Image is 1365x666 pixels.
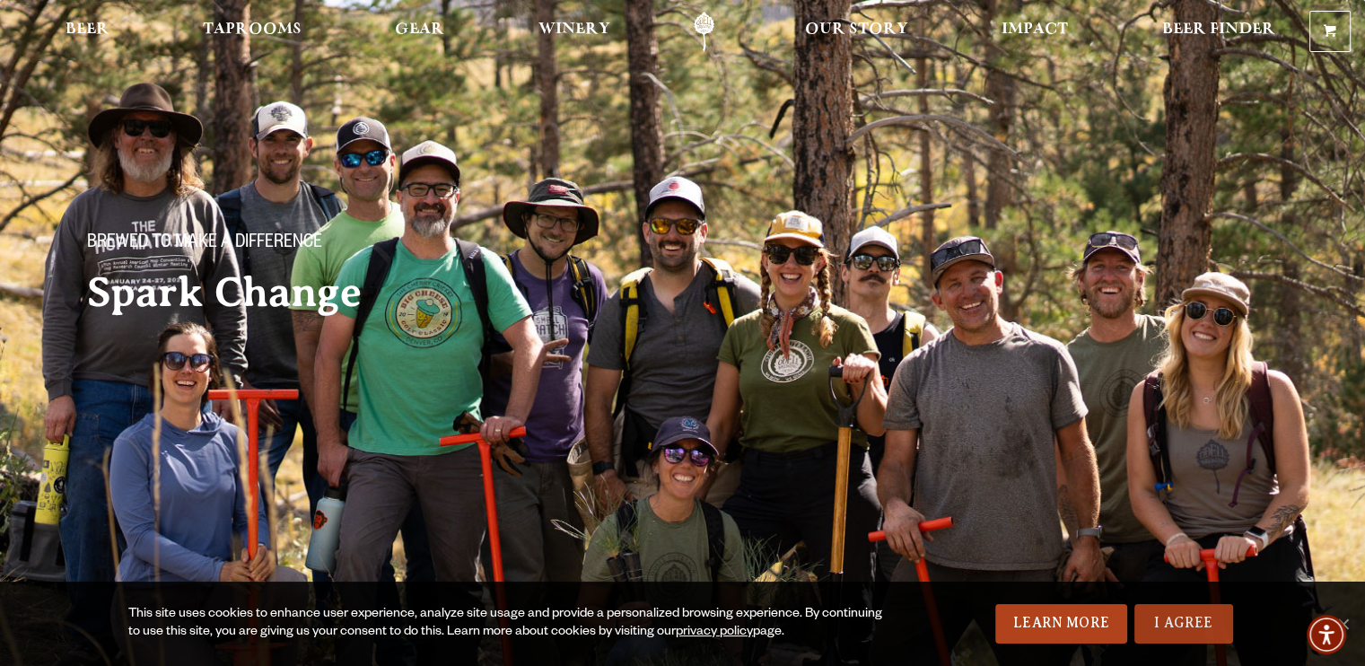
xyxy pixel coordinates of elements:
div: This site uses cookies to enhance user experience, analyze site usage and provide a personalized ... [128,606,894,642]
a: Beer [54,12,121,52]
a: Odell Home [670,12,738,52]
a: Learn More [995,604,1127,644]
a: Gear [383,12,456,52]
span: Gear [395,22,444,37]
a: Taprooms [191,12,313,52]
a: Winery [527,12,622,52]
span: Our Story [805,22,908,37]
span: Impact [1002,22,1068,37]
a: I Agree [1134,604,1233,644]
span: Beer [66,22,109,37]
div: Accessibility Menu [1307,615,1346,654]
a: Beer Finder [1150,12,1286,52]
span: Taprooms [203,22,302,37]
a: Our Story [793,12,920,52]
span: Brewed to make a difference [87,232,322,256]
a: privacy policy [676,626,753,640]
a: Impact [990,12,1080,52]
h2: Spark Change [87,270,647,315]
span: Beer Finder [1161,22,1274,37]
span: Winery [538,22,610,37]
